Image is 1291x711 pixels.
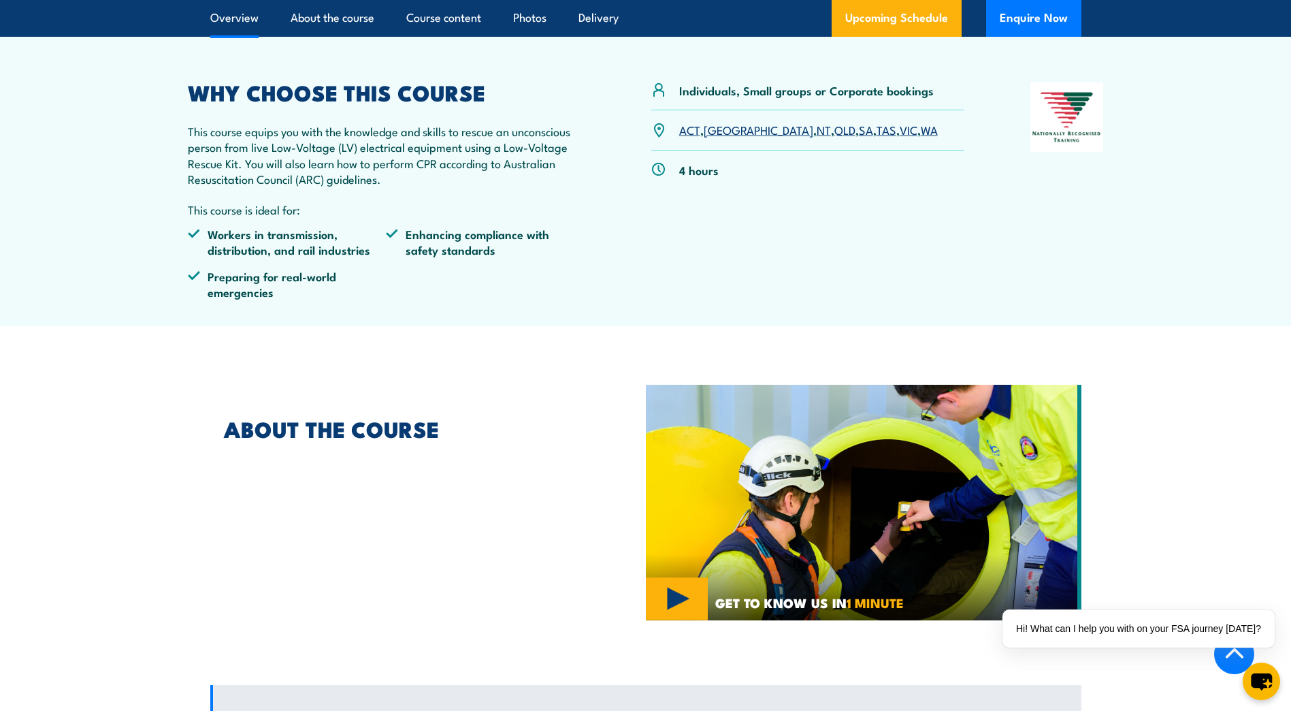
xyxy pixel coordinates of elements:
[715,597,904,609] span: GET TO KNOW US IN
[188,226,387,258] li: Workers in transmission, distribution, and rail industries
[679,162,719,178] p: 4 hours
[1030,82,1104,152] img: Nationally Recognised Training logo.
[847,592,904,612] strong: 1 MINUTE
[704,121,813,138] a: [GEOGRAPHIC_DATA]
[188,202,585,217] p: This course is ideal for:
[877,121,896,138] a: TAS
[679,122,938,138] p: , , , , , , ,
[188,123,585,187] p: This course equips you with the knowledge and skills to rescue an unconscious person from live Lo...
[224,419,583,438] h2: ABOUT THE COURSE
[1243,663,1280,700] button: chat-button
[188,268,387,300] li: Preparing for real-world emergencies
[679,121,700,138] a: ACT
[859,121,873,138] a: SA
[386,226,585,258] li: Enhancing compliance with safety standards
[188,82,585,101] h2: WHY CHOOSE THIS COURSE
[834,121,855,138] a: QLD
[921,121,938,138] a: WA
[1002,610,1275,648] div: Hi! What can I help you with on your FSA journey [DATE]?
[900,121,917,138] a: VIC
[817,121,831,138] a: NT
[679,82,934,98] p: Individuals, Small groups or Corporate bookings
